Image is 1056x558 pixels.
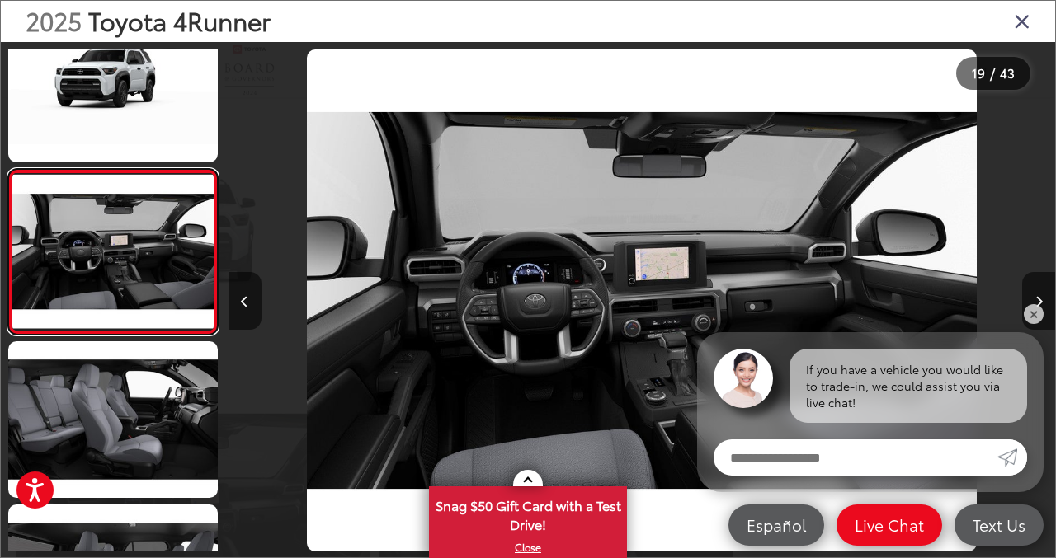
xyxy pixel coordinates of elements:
[229,272,262,330] button: Previous image
[738,514,814,535] span: Español
[1014,10,1030,31] i: Close gallery
[972,63,985,82] span: 19
[11,175,215,328] img: 2025 Toyota 4Runner SR5
[1000,63,1015,82] span: 43
[988,68,997,79] span: /
[728,504,824,546] a: Español
[837,504,942,546] a: Live Chat
[955,504,1044,546] a: Text Us
[26,2,82,38] span: 2025
[431,488,625,538] span: Snag $50 Gift Card with a Test Drive!
[714,439,997,476] input: Enter your message
[307,49,977,551] img: 2025 Toyota 4Runner SR5
[846,514,932,535] span: Live Chat
[714,349,773,408] img: Agent profile photo
[997,439,1027,476] a: Submit
[790,349,1027,423] div: If you have a vehicle you would like to trade-in, we could assist you via live chat!
[6,340,219,499] img: 2025 Toyota 4Runner SR5
[88,2,271,38] span: Toyota 4Runner
[1022,272,1055,330] button: Next image
[229,49,1055,551] div: 2025 Toyota 4Runner SR5 18
[6,4,219,164] img: 2025 Toyota 4Runner SR5
[964,514,1034,535] span: Text Us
